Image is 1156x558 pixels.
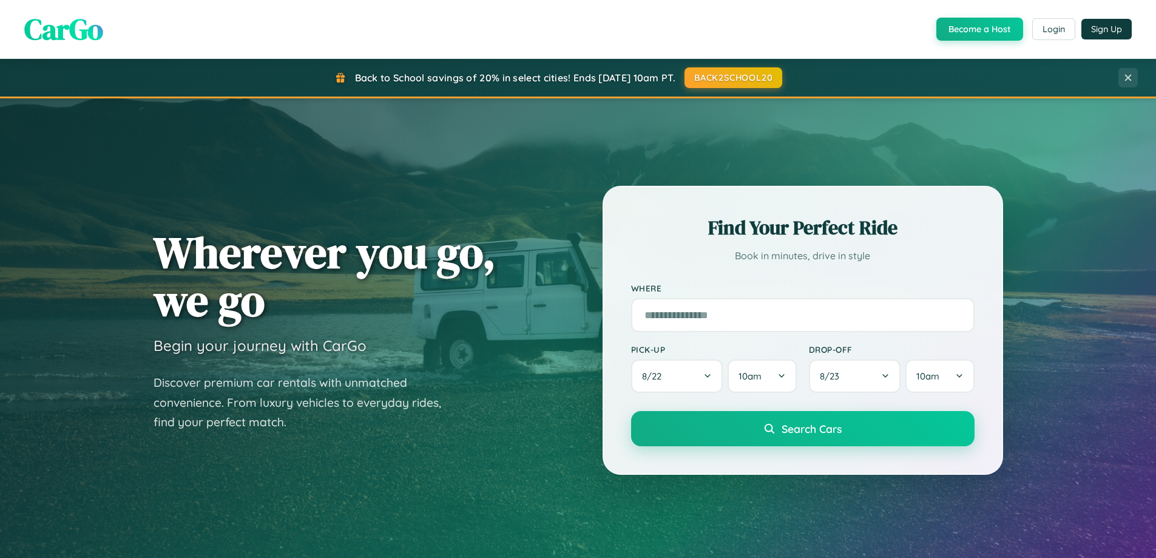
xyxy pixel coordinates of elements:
button: Become a Host [936,18,1023,41]
button: Login [1032,18,1075,40]
button: 8/23 [809,359,901,393]
button: 10am [905,359,974,393]
span: 8 / 22 [642,370,668,382]
p: Discover premium car rentals with unmatched convenience. From luxury vehicles to everyday rides, ... [154,373,457,432]
span: Back to School savings of 20% in select cities! Ends [DATE] 10am PT. [355,72,675,84]
span: Search Cars [782,422,842,435]
button: Search Cars [631,411,975,446]
p: Book in minutes, drive in style [631,247,975,265]
label: Drop-off [809,344,975,355]
span: 8 / 23 [820,370,845,382]
span: CarGo [24,9,103,49]
span: 10am [739,370,762,382]
span: 10am [916,370,939,382]
h3: Begin your journey with CarGo [154,336,367,355]
button: BACK2SCHOOL20 [684,67,782,88]
h1: Wherever you go, we go [154,228,496,324]
h2: Find Your Perfect Ride [631,214,975,241]
label: Where [631,283,975,293]
button: 8/22 [631,359,723,393]
button: Sign Up [1081,19,1132,39]
label: Pick-up [631,344,797,355]
button: 10am [728,359,796,393]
